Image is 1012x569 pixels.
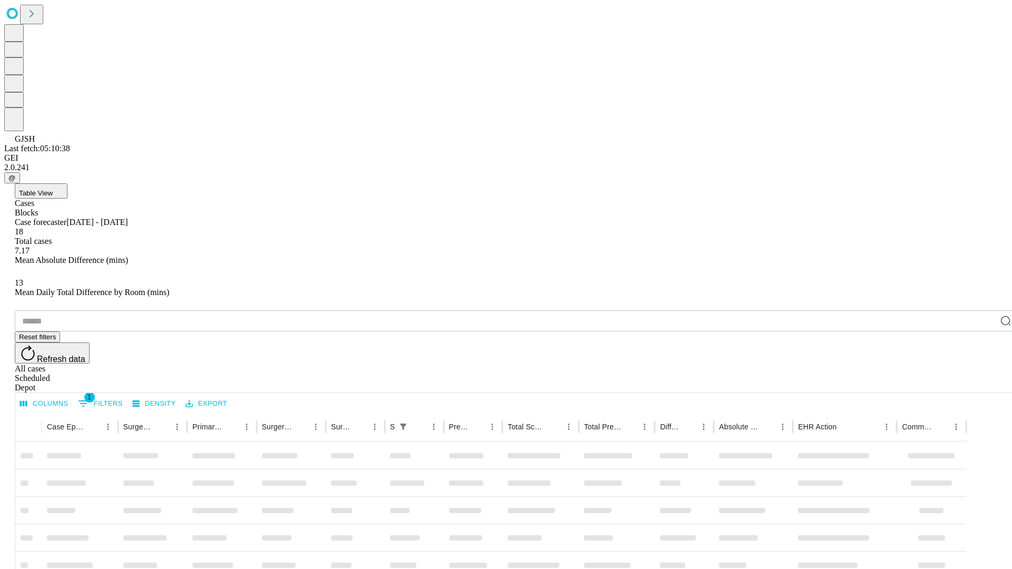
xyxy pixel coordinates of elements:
span: 13 [15,278,23,287]
button: Sort [353,419,367,434]
button: Sort [155,419,170,434]
div: Absolute Difference [719,423,760,431]
button: Sort [682,419,696,434]
button: Sort [225,419,239,434]
button: Density [130,396,179,412]
span: Case forecaster [15,218,66,227]
button: Sort [470,419,485,434]
button: Show filters [75,395,125,412]
span: Table View [19,189,53,197]
span: @ [8,174,16,182]
button: Export [183,396,230,412]
div: Comments [902,423,932,431]
span: GJSH [15,134,35,143]
button: Sort [86,419,101,434]
button: Menu [696,419,711,434]
button: Menu [367,419,382,434]
button: @ [4,172,20,183]
div: 2.0.241 [4,163,1008,172]
button: Menu [239,419,254,434]
div: Case Epic Id [47,423,85,431]
button: Show filters [396,419,411,434]
button: Sort [622,419,637,434]
span: [DATE] - [DATE] [66,218,128,227]
button: Menu [637,419,652,434]
button: Menu [949,419,964,434]
div: Scheduled In Room Duration [390,423,395,431]
button: Menu [170,419,184,434]
div: Total Scheduled Duration [508,423,546,431]
span: 7.17 [15,246,30,255]
button: Sort [547,419,561,434]
button: Menu [879,419,894,434]
div: Surgery Name [262,423,293,431]
button: Sort [934,419,949,434]
span: 18 [15,227,23,236]
button: Sort [761,419,775,434]
div: Difference [660,423,680,431]
button: Table View [15,183,67,199]
span: 1 [84,392,95,403]
button: Sort [294,419,308,434]
div: Predicted In Room Duration [449,423,470,431]
button: Menu [561,419,576,434]
button: Menu [308,419,323,434]
div: Surgery Date [331,423,352,431]
button: Select columns [17,396,71,412]
button: Menu [426,419,441,434]
button: Sort [838,419,852,434]
span: Last fetch: 05:10:38 [4,144,70,153]
div: Surgeon Name [123,423,154,431]
button: Menu [485,419,500,434]
button: Reset filters [15,331,60,342]
div: GEI [4,153,1008,163]
div: EHR Action [798,423,836,431]
div: Primary Service [192,423,223,431]
span: Mean Daily Total Difference by Room (mins) [15,288,169,297]
span: Refresh data [37,355,85,364]
button: Menu [775,419,790,434]
span: Total cases [15,237,52,246]
div: Total Predicted Duration [584,423,622,431]
button: Menu [101,419,115,434]
button: Sort [412,419,426,434]
button: Refresh data [15,342,90,364]
span: Reset filters [19,333,56,341]
span: Mean Absolute Difference (mins) [15,256,128,264]
div: 1 active filter [396,419,411,434]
